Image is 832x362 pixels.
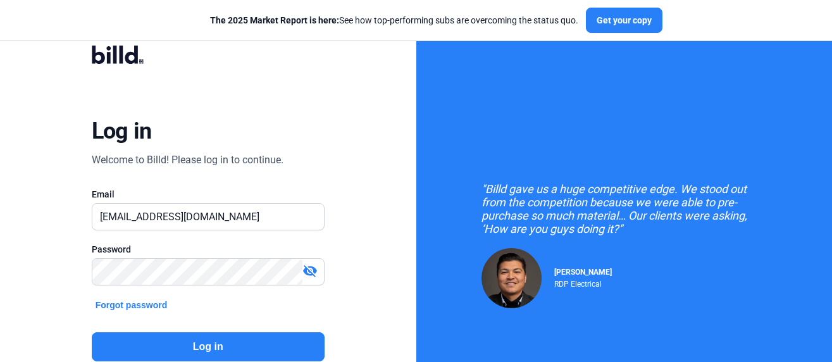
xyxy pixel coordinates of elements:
[481,248,542,308] img: Raul Pacheco
[92,298,171,312] button: Forgot password
[554,268,612,277] span: [PERSON_NAME]
[554,277,612,289] div: RDP Electrical
[586,8,662,33] button: Get your copy
[92,332,325,361] button: Log in
[92,117,152,145] div: Log in
[210,14,578,27] div: See how top-performing subs are overcoming the status quo.
[92,188,325,201] div: Email
[302,263,318,278] mat-icon: visibility_off
[481,182,766,235] div: "Billd gave us a huge competitive edge. We stood out from the competition because we were able to...
[92,153,283,168] div: Welcome to Billd! Please log in to continue.
[210,15,339,25] span: The 2025 Market Report is here:
[92,243,325,256] div: Password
